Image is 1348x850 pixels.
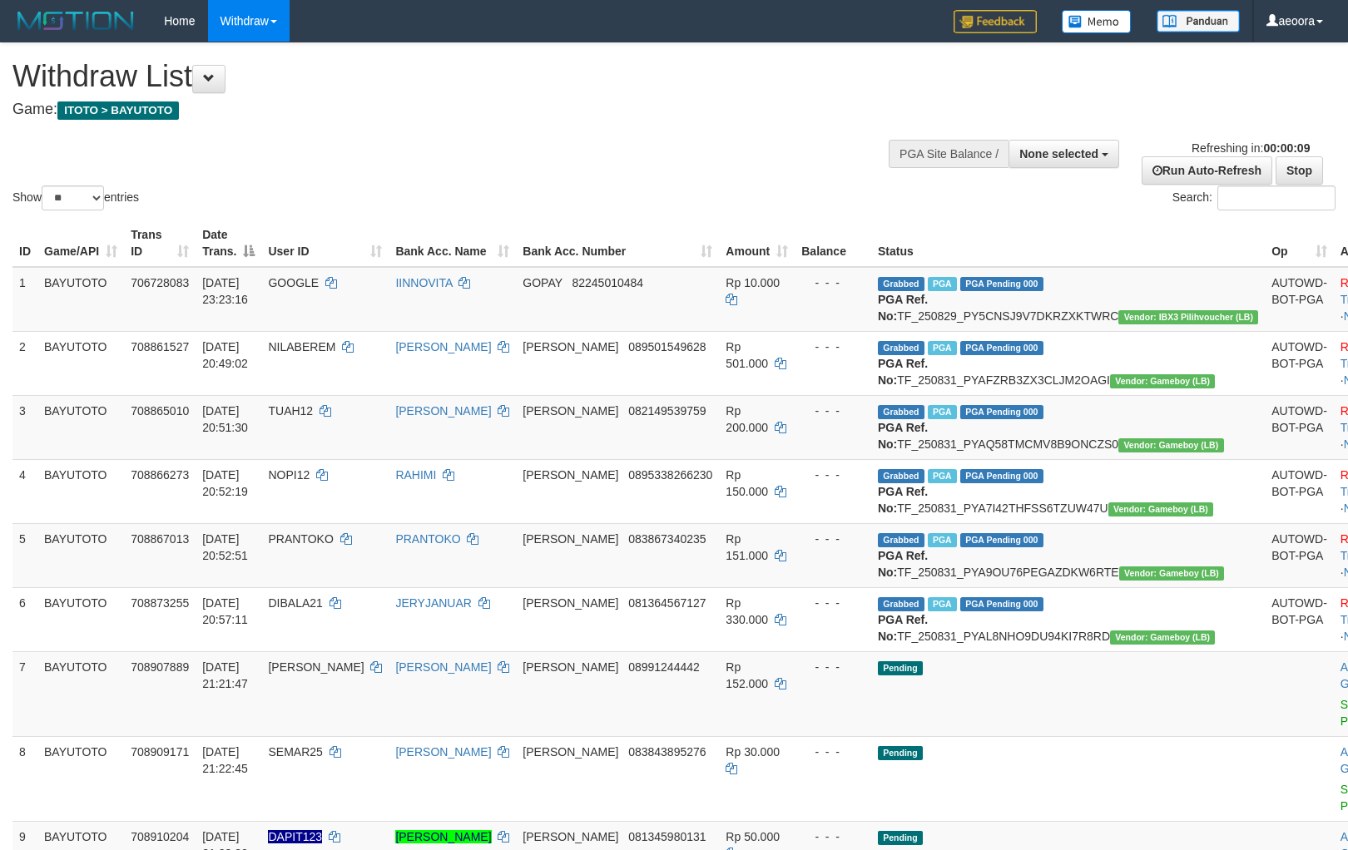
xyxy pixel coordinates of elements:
th: User ID: activate to sort column ascending [261,220,389,267]
span: Marked by aeojona [928,533,957,547]
span: Grabbed [878,405,924,419]
span: 706728083 [131,276,189,289]
img: MOTION_logo.png [12,8,139,33]
td: AUTOWD-BOT-PGA [1265,587,1334,651]
td: AUTOWD-BOT-PGA [1265,459,1334,523]
span: TUAH12 [268,404,313,418]
img: Feedback.jpg [954,10,1037,33]
span: Copy 083867340235 to clipboard [628,532,706,546]
span: NOPI12 [268,468,310,482]
span: [DATE] 20:51:30 [202,404,248,434]
label: Search: [1172,185,1336,210]
span: Copy 82245010484 to clipboard [572,276,643,289]
td: 6 [12,587,37,651]
img: panduan.png [1157,10,1240,32]
td: 5 [12,523,37,587]
a: Stop [1276,156,1323,185]
span: Vendor URL: https://dashboard.q2checkout.com/secure [1118,438,1223,452]
th: Bank Acc. Name: activate to sort column ascending [389,220,516,267]
td: BAYUTOTO [37,331,124,395]
td: BAYUTOTO [37,459,124,523]
select: Showentries [42,185,104,210]
span: 708866273 [131,468,189,482]
span: 708867013 [131,532,189,546]
div: - - - [801,467,865,483]
span: [PERSON_NAME] [523,745,618,759]
div: - - - [801,659,865,675]
a: [PERSON_NAME] [395,404,491,418]
span: Rp 330.000 [726,596,768,626]
a: [PERSON_NAME] [395,830,491,843]
span: [PERSON_NAME] [268,660,364,674]
span: 708865010 [131,404,189,418]
span: PRANTOKO [268,532,333,546]
span: Vendor URL: https://dashboard.q2checkout.com/secure [1110,630,1215,645]
span: ITOTO > BAYUTOTO [57,101,179,120]
span: Pending [878,831,923,845]
span: Vendor URL: https://dashboard.q2checkout.com/secure [1119,566,1224,581]
span: Rp 152.000 [726,660,768,690]
span: None selected [1019,147,1098,161]
th: Balance [795,220,871,267]
span: PGA Pending [960,469,1043,483]
span: Marked by aeojona [928,597,957,611]
span: PGA Pending [960,597,1043,611]
div: - - - [801,531,865,547]
b: PGA Ref. No: [878,485,928,515]
td: BAYUTOTO [37,523,124,587]
span: Copy 089501549628 to clipboard [628,340,706,353]
input: Search: [1217,185,1336,210]
a: [PERSON_NAME] [395,340,491,353]
div: - - - [801,339,865,355]
span: DIBALA21 [268,596,322,610]
span: Copy 082149539759 to clipboard [628,404,706,418]
a: Run Auto-Refresh [1142,156,1272,185]
span: [PERSON_NAME] [523,340,618,353]
span: Copy 083843895276 to clipboard [628,745,706,759]
h1: Withdraw List [12,60,882,93]
td: 7 [12,651,37,736]
th: Status [871,220,1265,267]
td: AUTOWD-BOT-PGA [1265,267,1334,332]
td: TF_250831_PYAFZRB3ZX3CLJM2OAGI [871,331,1265,395]
span: PGA Pending [960,277,1043,291]
span: PGA Pending [960,405,1043,419]
td: 2 [12,331,37,395]
span: 708910204 [131,830,189,843]
b: PGA Ref. No: [878,293,928,323]
span: Rp 501.000 [726,340,768,370]
td: AUTOWD-BOT-PGA [1265,395,1334,459]
span: Vendor URL: https://dashboard.q2checkout.com/secure [1118,310,1258,324]
td: TF_250831_PYA7I42THFSS6TZUW47U [871,459,1265,523]
div: - - - [801,274,865,291]
a: PRANTOKO [395,532,460,546]
span: Marked by aeojona [928,405,957,419]
span: 708873255 [131,596,189,610]
span: 708907889 [131,660,189,674]
div: - - - [801,828,865,845]
td: 8 [12,736,37,821]
span: 708861527 [131,340,189,353]
a: [PERSON_NAME] [395,745,491,759]
span: Rp 151.000 [726,532,768,562]
td: 1 [12,267,37,332]
a: [PERSON_NAME] [395,660,491,674]
div: - - - [801,595,865,611]
th: Bank Acc. Number: activate to sort column ascending [516,220,719,267]
span: GOPAY [523,276,562,289]
span: Grabbed [878,533,924,547]
span: [DATE] 20:52:19 [202,468,248,498]
td: BAYUTOTO [37,395,124,459]
span: Pending [878,746,923,760]
span: Vendor URL: https://dashboard.q2checkout.com/secure [1110,374,1215,388]
span: Nama rekening ada tanda titik/strip, harap diedit [268,830,322,843]
span: [PERSON_NAME] [523,830,618,843]
button: None selected [1009,140,1119,168]
span: Copy 08991244442 to clipboard [628,660,700,674]
td: 3 [12,395,37,459]
span: Grabbed [878,277,924,291]
td: BAYUTOTO [37,736,124,821]
td: BAYUTOTO [37,651,124,736]
span: Rp 50.000 [726,830,780,843]
th: Amount: activate to sort column ascending [719,220,795,267]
